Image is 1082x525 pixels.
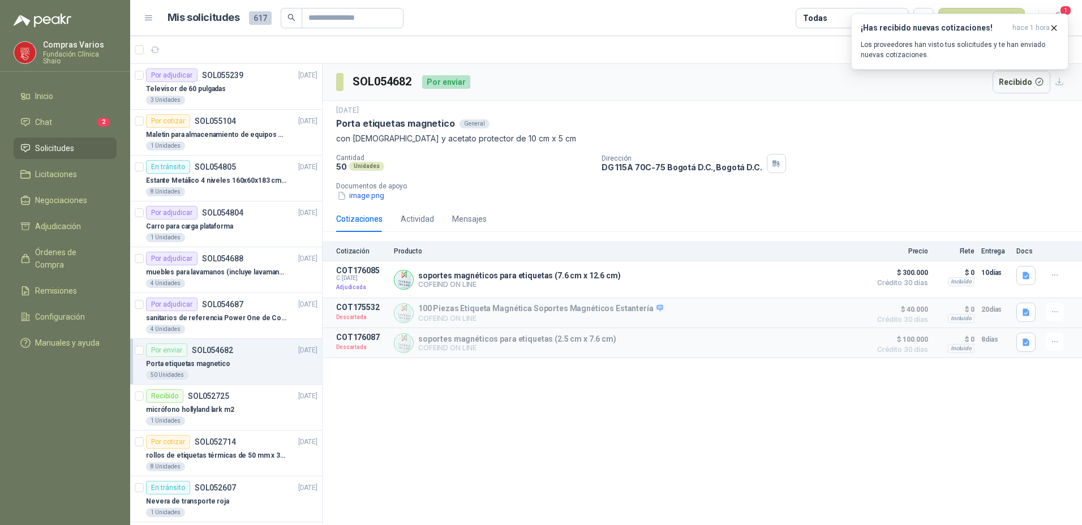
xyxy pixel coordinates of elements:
[394,270,413,289] img: Company Logo
[336,118,455,130] p: Porta etiquetas magnetico
[14,216,117,237] a: Adjudicación
[394,304,413,322] img: Company Logo
[195,438,236,446] p: SOL052714
[336,333,387,342] p: COT176087
[146,267,287,278] p: muebles para lavamanos (incluye lavamanos)
[336,154,592,162] p: Cantidad
[871,279,928,286] span: Crédito 30 días
[935,333,974,346] p: $ 0
[981,247,1010,255] p: Entrega
[192,346,233,354] p: SOL054682
[298,437,317,447] p: [DATE]
[871,316,928,323] span: Crédito 30 días
[287,14,295,21] span: search
[336,342,387,353] p: Descartada
[146,508,185,517] div: 1 Unidades
[336,247,387,255] p: Cotización
[35,142,74,154] span: Solicitudes
[202,71,243,79] p: SOL055239
[353,73,413,91] h3: SOL054682
[336,213,383,225] div: Cotizaciones
[14,190,117,211] a: Negociaciones
[401,213,434,225] div: Actividad
[146,160,190,174] div: En tránsito
[35,194,87,206] span: Negociaciones
[202,209,243,217] p: SOL054804
[146,84,226,94] p: Televisor de 60 pulgadas
[195,163,236,171] p: SOL054805
[336,132,1068,145] p: con [DEMOGRAPHIC_DATA] y acetato protector de 10 cm x 5 cm
[336,282,387,293] p: Adjudicada
[146,389,183,403] div: Recibido
[418,280,621,289] p: COFEIND ON LINE
[981,303,1010,316] p: 20 días
[418,343,616,352] p: COFEIND ON LINE
[146,435,190,449] div: Por cotizar
[336,303,387,312] p: COT175532
[993,71,1051,93] button: Recibido
[871,333,928,346] span: $ 100.000
[188,392,229,400] p: SOL052725
[14,332,117,354] a: Manuales y ayuda
[146,130,287,140] p: Maletin para almacenamiento de equipos medicos kits de primeros auxilios
[418,304,663,314] p: 100 Piezas Etiqueta Magnética Soportes Magnéticos Estantería
[35,246,106,271] span: Órdenes de Compra
[1059,5,1072,16] span: 1
[130,110,322,156] a: Por cotizarSOL055104[DATE] Maletin para almacenamiento de equipos medicos kits de primeros auxili...
[394,334,413,352] img: Company Logo
[803,12,827,24] div: Todas
[195,484,236,492] p: SOL052607
[43,51,117,64] p: Fundación Clínica Shaio
[14,85,117,107] a: Inicio
[298,483,317,493] p: [DATE]
[146,298,197,311] div: Por adjudicar
[146,279,185,288] div: 4 Unidades
[935,247,974,255] p: Flete
[948,277,974,286] div: Incluido
[871,303,928,316] span: $ 40.000
[146,343,187,357] div: Por enviar
[146,141,185,150] div: 1 Unidades
[298,299,317,310] p: [DATE]
[146,416,185,425] div: 1 Unidades
[146,313,287,324] p: sanitarios de referencia Power One de Corona
[336,190,385,202] button: image.png
[1048,8,1068,28] button: 1
[14,163,117,185] a: Licitaciones
[146,359,230,369] p: Porta etiquetas magnetico
[948,314,974,323] div: Incluido
[452,213,487,225] div: Mensajes
[14,242,117,276] a: Órdenes de Compra
[981,266,1010,279] p: 10 días
[146,325,185,334] div: 4 Unidades
[935,266,974,279] p: $ 0
[43,41,117,49] p: Compras Varios
[146,96,185,105] div: 3 Unidades
[130,247,322,293] a: Por adjudicarSOL054688[DATE] muebles para lavamanos (incluye lavamanos)4 Unidades
[602,162,762,172] p: DG 115A 70C-75 Bogotá D.C. , Bogotá D.C.
[130,476,322,522] a: En tránsitoSOL052607[DATE] Nevera de transporte roja1 Unidades
[202,300,243,308] p: SOL054687
[35,116,52,128] span: Chat
[14,42,36,63] img: Company Logo
[146,68,197,82] div: Por adjudicar
[146,221,233,232] p: Carro para carga plataforma
[35,285,77,297] span: Remisiones
[336,182,1077,190] p: Documentos de apoyo
[418,271,621,280] p: soportes magnéticos para etiquetas (7.6 cm x 12.6 cm)
[97,118,110,127] span: 2
[130,339,322,385] a: Por enviarSOL054682[DATE] Porta etiquetas magnetico50 Unidades
[14,137,117,159] a: Solicitudes
[871,266,928,279] span: $ 300.000
[35,311,85,323] span: Configuración
[394,247,865,255] p: Producto
[35,90,53,102] span: Inicio
[336,266,387,275] p: COT176085
[418,314,663,322] p: COFEIND ON LINE
[298,70,317,81] p: [DATE]
[146,481,190,494] div: En tránsito
[1012,23,1050,33] span: hace 1 hora
[130,293,322,339] a: Por adjudicarSOL054687[DATE] sanitarios de referencia Power One de Corona4 Unidades
[146,187,185,196] div: 8 Unidades
[35,220,81,233] span: Adjudicación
